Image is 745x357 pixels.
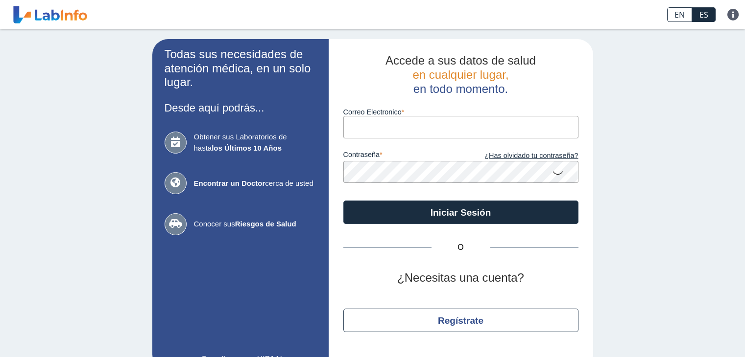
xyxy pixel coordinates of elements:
a: ES [692,7,716,22]
label: contraseña [343,151,461,161]
h3: Desde aquí podrás... [165,102,316,114]
button: Regístrate [343,309,578,332]
label: Correo Electronico [343,108,578,116]
span: Conocer sus [194,219,316,230]
span: O [432,242,490,253]
h2: ¿Necesitas una cuenta? [343,271,578,285]
b: Encontrar un Doctor [194,179,265,187]
button: Iniciar Sesión [343,201,578,224]
span: cerca de usted [194,178,316,189]
span: en cualquier lugar, [412,68,508,81]
b: los Últimos 10 Años [212,144,282,152]
a: EN [667,7,692,22]
span: en todo momento. [413,82,508,95]
span: Obtener sus Laboratorios de hasta [194,132,316,154]
span: Accede a sus datos de salud [385,54,536,67]
b: Riesgos de Salud [235,220,296,228]
a: ¿Has olvidado tu contraseña? [461,151,578,161]
h2: Todas sus necesidades de atención médica, en un solo lugar. [165,47,316,89]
